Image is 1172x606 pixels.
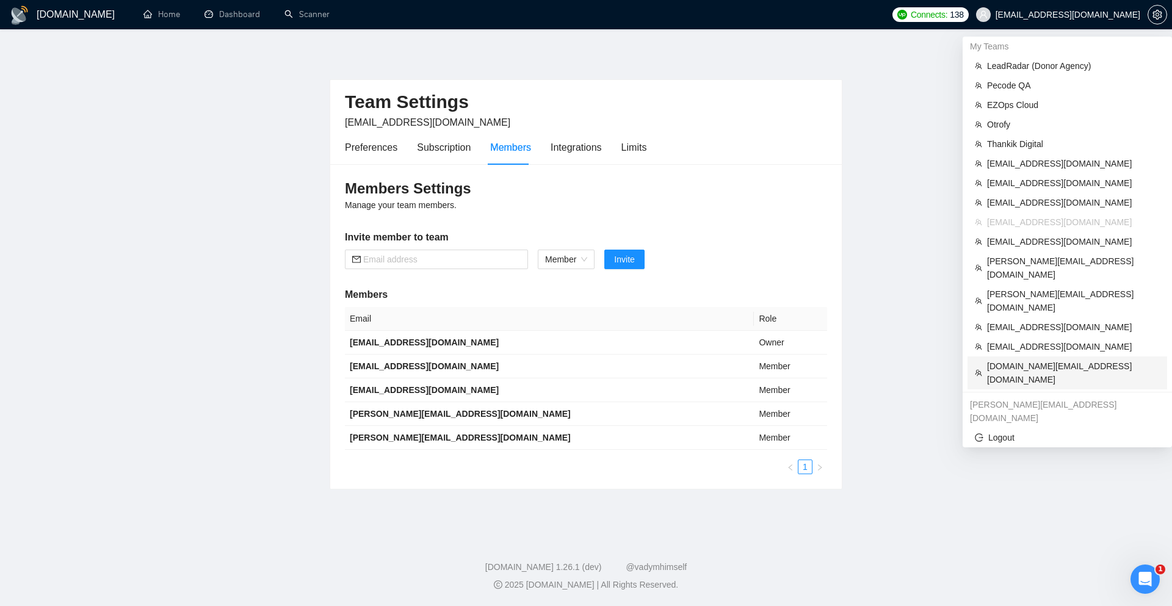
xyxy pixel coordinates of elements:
span: [EMAIL_ADDRESS][DOMAIN_NAME] [987,176,1160,190]
a: @vadymhimself [626,562,687,572]
span: Invite [614,253,634,266]
span: team [975,297,982,305]
td: Member [754,402,827,426]
span: [EMAIL_ADDRESS][DOMAIN_NAME] [987,215,1160,229]
span: team [975,121,982,128]
input: Email address [363,253,521,266]
span: [EMAIL_ADDRESS][DOMAIN_NAME] [987,196,1160,209]
span: Connects: [911,8,947,21]
span: Member [545,250,587,269]
span: EZOps Cloud [987,98,1160,112]
b: [PERSON_NAME][EMAIL_ADDRESS][DOMAIN_NAME] [350,409,571,419]
span: [EMAIL_ADDRESS][DOMAIN_NAME] [987,235,1160,248]
div: Limits [621,140,647,155]
td: Member [754,378,827,402]
button: setting [1148,5,1167,24]
span: team [975,82,982,89]
span: [PERSON_NAME][EMAIL_ADDRESS][DOMAIN_NAME] [987,254,1160,281]
span: Logout [975,431,1160,444]
button: Invite [604,250,644,269]
iframe: Intercom live chat [1130,565,1160,594]
span: team [975,264,982,272]
td: Owner [754,331,827,355]
span: Manage your team members. [345,200,457,210]
a: dashboardDashboard [204,9,260,20]
span: 1 [1156,565,1165,574]
img: upwork-logo.png [897,10,907,20]
span: 138 [950,8,963,21]
span: [EMAIL_ADDRESS][DOMAIN_NAME] [987,157,1160,170]
span: team [975,323,982,331]
span: copyright [494,580,502,589]
span: left [787,464,794,471]
button: left [783,460,798,474]
h5: Members [345,287,827,302]
a: 1 [798,460,812,474]
div: Integrations [551,140,602,155]
span: team [975,369,982,377]
b: [EMAIL_ADDRESS][DOMAIN_NAME] [350,337,499,347]
li: Next Page [812,460,827,474]
a: setting [1148,10,1167,20]
span: [DOMAIN_NAME][EMAIL_ADDRESS][DOMAIN_NAME] [987,359,1160,386]
td: Member [754,426,827,450]
button: right [812,460,827,474]
th: Email [345,307,754,331]
span: team [975,62,982,70]
span: [EMAIL_ADDRESS][DOMAIN_NAME] [987,320,1160,334]
span: Pecode QA [987,79,1160,92]
span: team [975,343,982,350]
b: [EMAIL_ADDRESS][DOMAIN_NAME] [350,385,499,395]
li: Previous Page [783,460,798,474]
img: logo [10,5,29,25]
h3: Members Settings [345,179,827,198]
span: team [975,199,982,206]
span: team [975,179,982,187]
span: user [979,10,988,19]
span: team [975,238,982,245]
div: My Teams [963,37,1172,56]
td: Member [754,355,827,378]
b: [EMAIL_ADDRESS][DOMAIN_NAME] [350,361,499,371]
span: logout [975,433,983,442]
span: team [975,101,982,109]
span: right [816,464,823,471]
a: [DOMAIN_NAME] 1.26.1 (dev) [485,562,602,572]
span: [PERSON_NAME][EMAIL_ADDRESS][DOMAIN_NAME] [987,287,1160,314]
div: oleksandr.b+2@gigradar.io [963,395,1172,428]
h5: Invite member to team [345,230,827,245]
span: [EMAIL_ADDRESS][DOMAIN_NAME] [987,340,1160,353]
div: Members [490,140,531,155]
div: 2025 [DOMAIN_NAME] | All Rights Reserved. [10,579,1162,591]
span: mail [352,255,361,264]
div: Preferences [345,140,397,155]
h2: Team Settings [345,90,827,115]
a: searchScanner [284,9,330,20]
th: Role [754,307,827,331]
span: Otrofy [987,118,1160,131]
span: team [975,218,982,226]
span: team [975,160,982,167]
span: LeadRadar (Donor Agency) [987,59,1160,73]
span: team [975,140,982,148]
span: [EMAIL_ADDRESS][DOMAIN_NAME] [345,117,510,128]
span: setting [1148,10,1167,20]
b: [PERSON_NAME][EMAIL_ADDRESS][DOMAIN_NAME] [350,433,571,442]
span: Thankik Digital [987,137,1160,151]
a: homeHome [143,9,180,20]
div: Subscription [417,140,471,155]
